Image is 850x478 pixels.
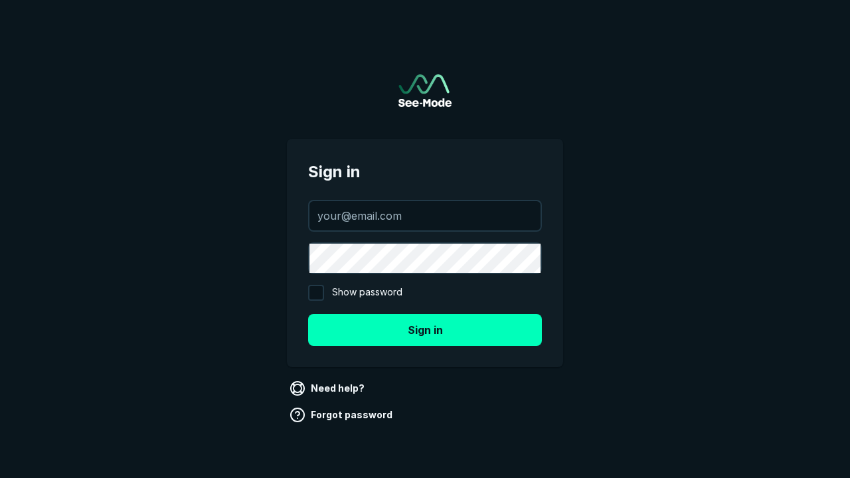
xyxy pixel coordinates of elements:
[308,160,542,184] span: Sign in
[308,314,542,346] button: Sign in
[287,404,398,426] a: Forgot password
[287,378,370,399] a: Need help?
[332,285,402,301] span: Show password
[398,74,452,107] a: Go to sign in
[398,74,452,107] img: See-Mode Logo
[309,201,541,230] input: your@email.com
